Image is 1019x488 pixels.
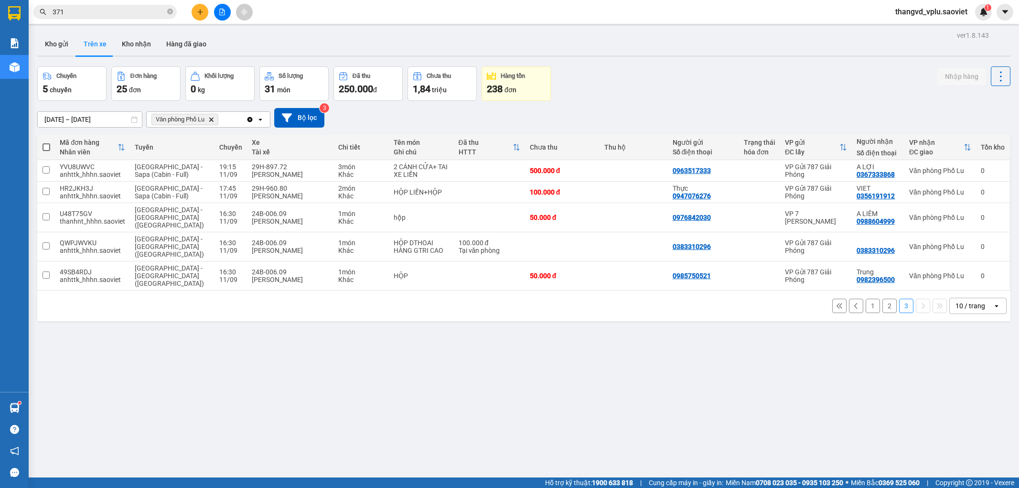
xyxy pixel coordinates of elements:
div: 0383310296 [857,247,895,254]
div: 11/09 [219,171,242,178]
div: 0383310296 [673,243,711,250]
div: Hàng tồn [501,73,525,79]
span: món [277,86,290,94]
div: 0 [981,188,1005,196]
div: Khối lượng [204,73,234,79]
div: hóa đơn [744,148,775,156]
span: close-circle [167,8,173,17]
th: Toggle SortBy [454,135,525,160]
span: | [640,477,642,488]
div: 17:45 [219,184,242,192]
svg: Delete [208,117,214,122]
span: Cung cấp máy in - giấy in: [649,477,723,488]
span: [GEOGRAPHIC_DATA] - [GEOGRAPHIC_DATA] ([GEOGRAPHIC_DATA]) [135,235,204,258]
div: Trạng thái [744,139,775,146]
button: caret-down [997,4,1013,21]
div: 24B-006.09 [252,239,329,247]
div: 50.000 đ [530,214,595,221]
div: Khác [338,247,384,254]
div: Chuyến [56,73,76,79]
span: copyright [966,479,973,486]
div: 19:15 [219,163,242,171]
div: Số điện thoại [857,149,900,157]
div: [PERSON_NAME] [252,192,329,200]
button: 2 [882,299,897,313]
span: notification [10,446,19,455]
span: [GEOGRAPHIC_DATA] - [GEOGRAPHIC_DATA] ([GEOGRAPHIC_DATA]) [135,206,204,229]
button: Số lượng31món [259,66,329,101]
span: 250.000 [339,83,373,95]
button: Kho nhận [114,33,159,55]
div: VP Gửi 787 Giải Phóng [785,239,847,254]
button: Đơn hàng25đơn [111,66,181,101]
div: Tại văn phòng [459,247,520,254]
div: 50.000 đ [530,272,595,280]
div: Số điện thoại [673,148,734,156]
div: 3 món [338,163,384,171]
div: Đã thu [353,73,370,79]
div: 100.000 đ [530,188,595,196]
div: anhttk_hhhn.saoviet [60,247,125,254]
span: Miền Nam [726,477,843,488]
strong: 0369 525 060 [879,479,920,487]
div: Người nhận [857,138,900,145]
div: Khác [338,171,384,178]
input: Selected Văn phòng Phố Lu. [220,115,221,124]
span: Văn phòng Phố Lu, close by backspace [151,114,218,125]
div: 11/09 [219,192,242,200]
strong: 0708 023 035 - 0935 103 250 [756,479,843,487]
span: thangvd_vplu.saoviet [888,6,975,18]
div: anhttk_hhhn.saoviet [60,171,125,178]
div: 2 món [338,184,384,192]
button: Khối lượng0kg [185,66,255,101]
div: 29H-897.72 [252,163,329,171]
div: Văn phòng Phố Lu [909,214,971,221]
button: Nhập hàng [937,68,986,85]
div: Tồn kho [981,143,1005,151]
div: 500.000 đ [530,167,595,174]
div: [PERSON_NAME] [252,217,329,225]
div: VP Gửi 787 Giải Phóng [785,184,847,200]
div: Khác [338,192,384,200]
input: Tìm tên, số ĐT hoặc mã đơn [53,7,165,17]
span: file-add [219,9,225,15]
div: 2 CÁNH CỬA+ TAI XE LIỀN [394,163,449,178]
div: 1 món [338,210,384,217]
span: triệu [432,86,447,94]
sup: 1 [18,401,21,404]
span: kg [198,86,205,94]
button: Chuyến5chuyến [37,66,107,101]
div: Mã đơn hàng [60,139,118,146]
div: A LIÊM [857,210,900,217]
strong: 1900 633 818 [592,479,633,487]
span: Văn phòng Phố Lu [156,116,204,123]
div: 49SB4RDJ [60,268,125,276]
div: 0 [981,272,1005,280]
div: [PERSON_NAME] [252,276,329,283]
span: [GEOGRAPHIC_DATA] - [GEOGRAPHIC_DATA] ([GEOGRAPHIC_DATA]) [135,264,204,287]
div: U48T75GV [60,210,125,217]
button: 3 [899,299,913,313]
span: 31 [265,83,275,95]
svg: Clear all [246,116,254,123]
div: HÀNG GTRI CAO [394,247,449,254]
div: 16:30 [219,210,242,217]
div: Số lượng [279,73,303,79]
button: Đã thu250.000đ [333,66,403,101]
div: 0367333868 [857,171,895,178]
div: anhttk_hhhn.saoviet [60,276,125,283]
span: message [10,468,19,477]
div: A LỢI [857,163,900,171]
span: Miền Bắc [851,477,920,488]
span: [GEOGRAPHIC_DATA] - Sapa (Cabin - Full) [135,184,203,200]
div: Đã thu [459,139,513,146]
span: plus [197,9,204,15]
span: 1,84 [413,83,430,95]
div: 0963517333 [673,167,711,174]
div: Thực [673,184,734,192]
div: 0 [981,167,1005,174]
div: 0356191912 [857,192,895,200]
div: Thu hộ [604,143,663,151]
img: warehouse-icon [10,403,20,413]
div: HỘP LIỀN+HỘP [394,188,449,196]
